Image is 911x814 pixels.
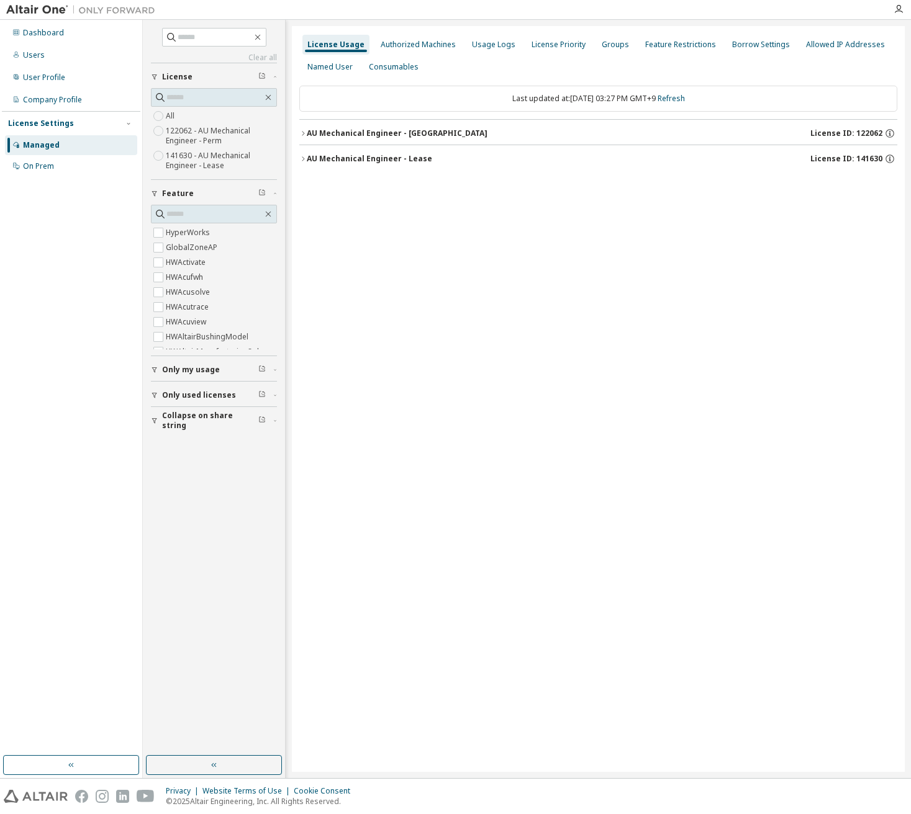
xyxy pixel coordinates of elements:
div: Cookie Consent [294,786,358,796]
div: License Priority [532,40,586,50]
div: AU Mechanical Engineer - Lease [307,154,432,164]
label: GlobalZoneAP [166,240,220,255]
div: User Profile [23,73,65,83]
span: Clear filter [258,390,266,400]
div: On Prem [23,161,54,171]
span: License [162,72,193,82]
button: Only used licenses [151,382,277,409]
button: AU Mechanical Engineer - [GEOGRAPHIC_DATA]License ID: 122062 [299,120,897,147]
a: Refresh [658,93,685,104]
p: © 2025 Altair Engineering, Inc. All Rights Reserved. [166,796,358,807]
label: All [166,109,177,123]
span: License ID: 141630 [810,154,882,164]
span: Clear filter [258,189,266,199]
div: Dashboard [23,28,64,38]
div: Usage Logs [472,40,515,50]
img: Altair One [6,4,161,16]
div: Last updated at: [DATE] 03:27 PM GMT+9 [299,86,897,112]
label: HWAcuview [166,315,209,329]
div: Consumables [369,62,419,72]
span: Collapse on share string [162,411,258,431]
img: linkedin.svg [116,790,129,803]
div: License Usage [307,40,365,50]
label: HWAcusolve [166,285,212,300]
span: Only my usage [162,365,220,375]
button: Collapse on share string [151,407,277,434]
span: Feature [162,189,194,199]
span: Only used licenses [162,390,236,400]
span: License ID: 122062 [810,128,882,138]
div: Website Terms of Use [202,786,294,796]
div: Managed [23,140,60,150]
label: HWActivate [166,255,208,270]
div: Authorized Machines [381,40,456,50]
span: Clear filter [258,365,266,375]
div: License Settings [8,119,74,128]
button: Feature [151,180,277,207]
label: HWAcufwh [166,270,206,285]
div: Named User [307,62,353,72]
div: Borrow Settings [732,40,790,50]
img: facebook.svg [75,790,88,803]
label: 141630 - AU Mechanical Engineer - Lease [166,148,277,173]
div: Feature Restrictions [645,40,716,50]
div: Privacy [166,786,202,796]
img: instagram.svg [96,790,109,803]
div: AU Mechanical Engineer - [GEOGRAPHIC_DATA] [307,128,487,138]
span: Clear filter [258,416,266,426]
span: Clear filter [258,72,266,82]
label: HWAltairManufacturingSolver [166,344,273,359]
a: Clear all [151,53,277,63]
button: License [151,63,277,91]
button: Only my usage [151,356,277,383]
div: Groups [602,40,629,50]
button: AU Mechanical Engineer - LeaseLicense ID: 141630 [299,145,897,172]
div: Users [23,50,45,60]
img: youtube.svg [137,790,155,803]
label: HWAcutrace [166,300,211,315]
label: 122062 - AU Mechanical Engineer - Perm [166,123,277,148]
div: Company Profile [23,95,82,105]
label: HWAltairBushingModel [166,329,251,344]
div: Allowed IP Addresses [806,40,885,50]
label: HyperWorks [166,225,212,240]
img: altair_logo.svg [4,790,68,803]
